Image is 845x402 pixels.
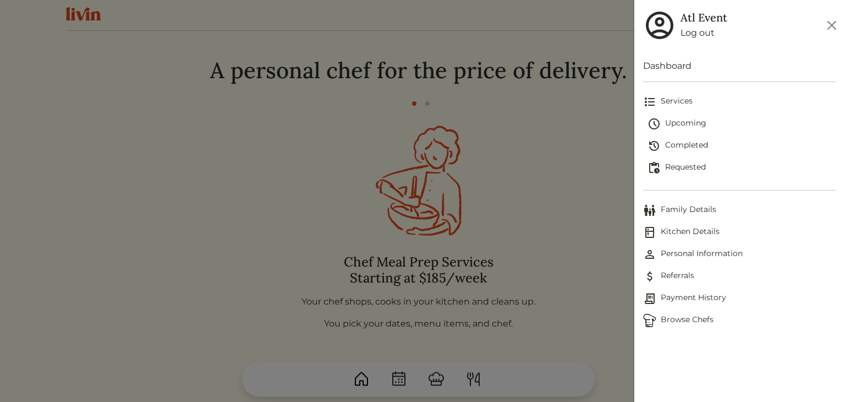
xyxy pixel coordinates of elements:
[643,91,836,113] a: Services
[648,117,836,131] span: Upcoming
[643,199,836,221] a: Family DetailsFamily Details
[643,265,836,287] a: ReferralsReferrals
[643,292,656,305] img: Payment History
[823,17,841,34] button: Close
[648,135,836,157] a: Completed
[643,243,836,265] a: Personal InformationPersonal Information
[643,270,656,283] img: Referrals
[643,309,836,332] a: ChefsBrowse Chefs
[648,139,661,153] img: history-2b446bceb7e0f53b931186bf4c1776ac458fe31ad3b688388ec82af02103cd45.svg
[643,314,836,327] span: Browse Chefs
[643,226,836,239] span: Kitchen Details
[643,204,836,217] span: Family Details
[643,95,656,108] img: format_list_bulleted-ebc7f0161ee23162107b508e562e81cd567eeab2455044221954b09d19068e74.svg
[648,113,836,135] a: Upcoming
[643,292,836,305] span: Payment History
[648,161,836,175] span: Requested
[643,270,836,283] span: Referrals
[643,95,836,108] span: Services
[643,314,656,327] img: Browse Chefs
[681,11,727,24] h5: Atl Event
[643,287,836,309] a: Payment HistoryPayment History
[681,26,727,40] a: Log out
[643,226,656,239] img: Kitchen Details
[648,157,836,179] a: Requested
[643,248,656,261] img: Personal Information
[643,248,836,261] span: Personal Information
[643,9,676,42] img: user_account-e6e16d2ec92f44fc35f99ef0dc9cddf60790bfa021a6ecb1c896eb5d2907b31c.svg
[643,204,656,217] img: Family Details
[643,221,836,243] a: Kitchen DetailsKitchen Details
[648,139,836,153] span: Completed
[643,59,836,73] a: Dashboard
[648,161,661,175] img: pending_actions-fd19ce2ea80609cc4d7bbea353f93e2f363e46d0f816104e4e0650fdd7f915cf.svg
[648,117,661,131] img: schedule-fa401ccd6b27cf58db24c3bb5584b27dcd8bd24ae666a918e1c6b4ae8c451a22.svg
